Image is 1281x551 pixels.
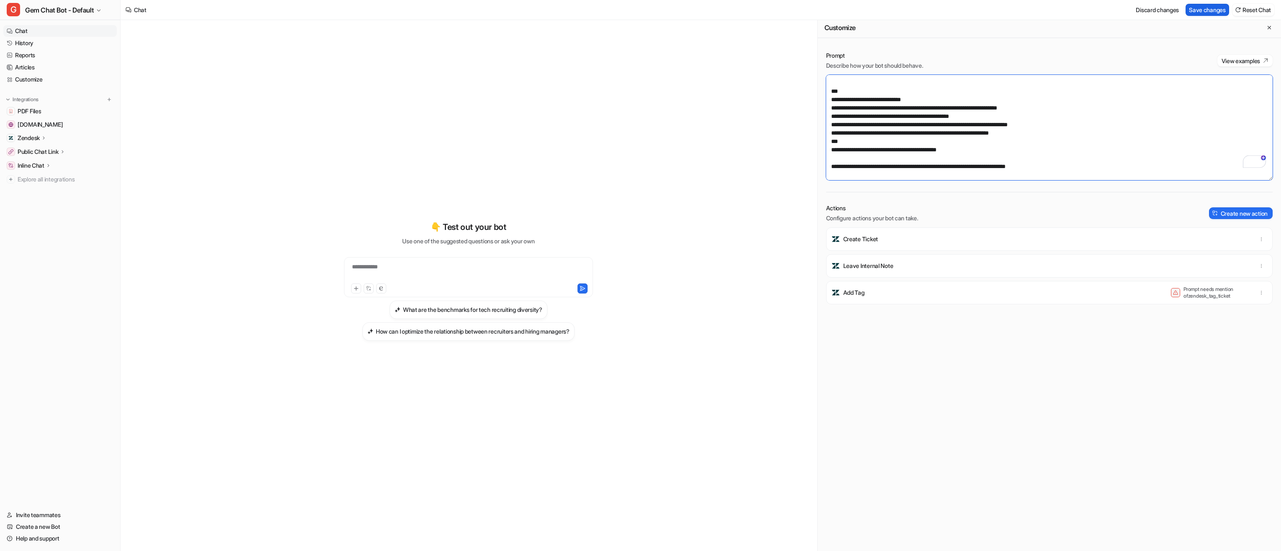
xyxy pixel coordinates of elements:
img: What are the benchmarks for tech recruiting diversity? [395,306,400,313]
img: Public Chat Link [8,149,13,154]
p: Zendesk [18,134,40,142]
button: Create new action [1209,207,1273,219]
p: Actions [826,204,918,212]
p: Prompt needs mention of zendesk_tag_ticket [1183,286,1250,299]
p: Inline Chat [18,161,44,170]
span: [DOMAIN_NAME] [18,120,63,129]
button: Reset Chat [1232,4,1274,16]
h3: What are the benchmarks for tech recruiting diversity? [403,305,542,314]
p: Leave Internal Note [843,262,893,270]
img: reset [1235,7,1241,13]
img: Inline Chat [8,163,13,168]
span: PDF Files [18,107,41,115]
img: Zendesk [8,135,13,140]
img: explore all integrations [7,175,15,184]
button: How can I optimize the relationship between recruiters and hiring managers?How can I optimize the... [362,322,575,341]
img: create-action-icon.svg [1212,210,1218,216]
p: Integrations [13,96,39,103]
img: Create Ticket icon [832,235,840,243]
button: Close flyout [1264,23,1274,33]
p: Use one of the suggested questions or ask your own [402,237,534,245]
img: menu_add.svg [106,97,112,102]
a: Customize [3,74,117,85]
p: Describe how your bot should behave. [826,61,923,70]
a: Reports [3,49,117,61]
button: Integrations [3,95,41,104]
img: How can I optimize the relationship between recruiters and hiring managers? [367,328,373,334]
p: Configure actions your bot can take. [826,214,918,222]
a: History [3,37,117,49]
span: Gem Chat Bot - Default [25,4,94,16]
img: PDF Files [8,109,13,114]
p: 👇 Test out your bot [431,221,506,233]
div: Chat [134,5,146,14]
img: expand menu [5,97,11,102]
p: Add Tag [843,288,865,297]
h2: Customize [824,23,856,32]
img: Add Tag icon [832,288,840,297]
a: PDF FilesPDF Files [3,105,117,117]
a: Explore all integrations [3,173,117,185]
span: G [7,3,20,16]
button: View examples [1217,55,1273,66]
img: Leave Internal Note icon [832,262,840,270]
a: Chat [3,25,117,37]
textarea: To enrich screen reader interactions, please activate Accessibility in Grammarly extension settings [826,75,1273,180]
p: Prompt [826,51,923,60]
a: Help and support [3,533,117,544]
a: status.gem.com[DOMAIN_NAME] [3,119,117,130]
button: What are the benchmarks for tech recruiting diversity?What are the benchmarks for tech recruiting... [390,301,547,319]
a: Create a new Bot [3,521,117,533]
h3: How can I optimize the relationship between recruiters and hiring managers? [376,327,570,336]
a: Articles [3,61,117,73]
img: status.gem.com [8,122,13,127]
p: Create Ticket [843,235,878,243]
button: Discard changes [1132,4,1182,16]
span: Explore all integrations [18,173,113,186]
p: Public Chat Link [18,148,59,156]
button: Save changes [1186,4,1229,16]
a: Invite teammates [3,509,117,521]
